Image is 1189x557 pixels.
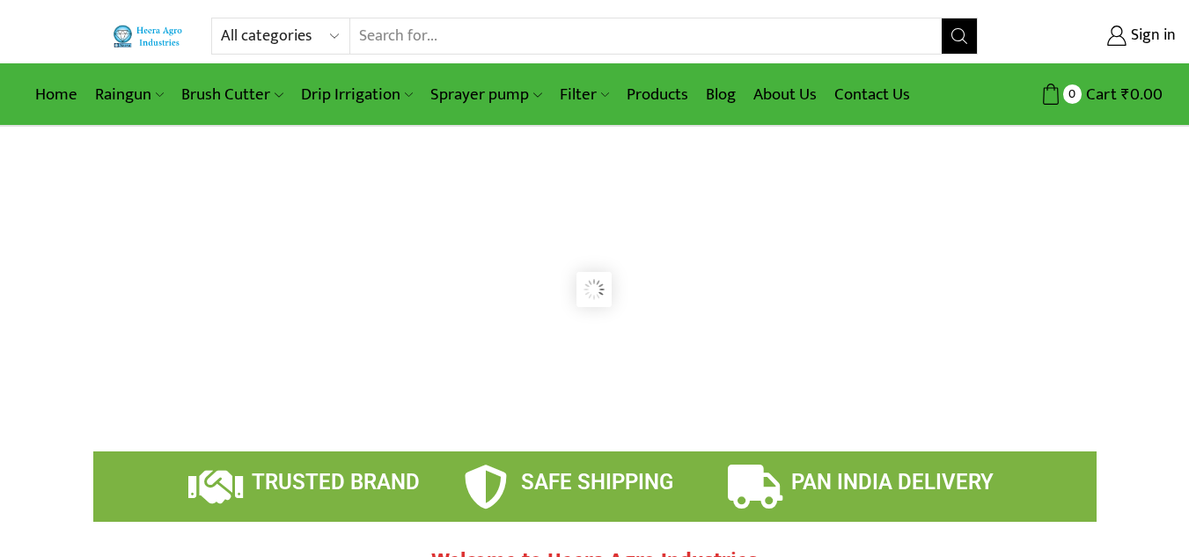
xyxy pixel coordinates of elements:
[618,74,697,115] a: Products
[521,470,673,495] span: SAFE SHIPPING
[350,18,941,54] input: Search for...
[697,74,745,115] a: Blog
[1082,83,1117,106] span: Cart
[745,74,826,115] a: About Us
[252,470,420,495] span: TRUSTED BRAND
[826,74,919,115] a: Contact Us
[172,74,291,115] a: Brush Cutter
[551,74,618,115] a: Filter
[942,18,977,54] button: Search button
[26,74,86,115] a: Home
[1127,25,1176,48] span: Sign in
[292,74,422,115] a: Drip Irrigation
[1063,84,1082,103] span: 0
[1004,20,1176,52] a: Sign in
[86,74,172,115] a: Raingun
[995,78,1163,111] a: 0 Cart ₹0.00
[1121,81,1163,108] bdi: 0.00
[1121,81,1130,108] span: ₹
[791,470,994,495] span: PAN INDIA DELIVERY
[422,74,550,115] a: Sprayer pump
